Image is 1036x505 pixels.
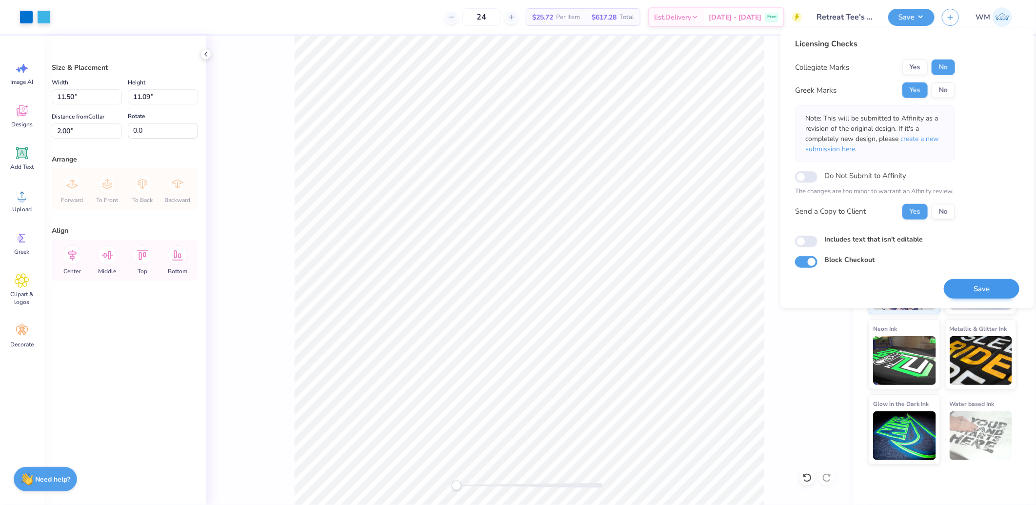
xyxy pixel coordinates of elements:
img: Glow in the Dark Ink [873,411,936,460]
div: Licensing Checks [795,38,955,50]
div: Send a Copy to Client [795,206,866,217]
span: Clipart & logos [6,290,38,306]
button: Yes [902,203,928,219]
button: Save [944,279,1019,299]
a: WM [971,7,1016,27]
label: Block Checkout [824,255,875,265]
span: WM [976,12,990,23]
span: $25.72 [532,12,553,22]
img: Water based Ink [950,411,1013,460]
label: Width [52,77,68,88]
button: Yes [902,82,928,98]
label: Height [128,77,145,88]
span: Metallic & Glitter Ink [950,323,1007,334]
div: Arrange [52,154,198,164]
button: No [932,203,955,219]
button: Save [888,9,935,26]
p: The changes are too minor to warrant an Affinity review. [795,187,955,197]
span: Greek [15,248,30,256]
img: Neon Ink [873,336,936,385]
span: Designs [11,121,33,128]
span: Top [138,267,147,275]
div: Align [52,225,198,236]
img: Wilfredo Manabat [993,7,1012,27]
span: create a new submission here [805,134,939,154]
strong: Need help? [36,475,71,484]
span: $617.28 [592,12,617,22]
span: Per Item [556,12,580,22]
img: Metallic & Glitter Ink [950,336,1013,385]
label: Do Not Submit to Affinity [824,169,906,182]
input: Untitled Design [809,7,881,27]
span: Image AI [11,78,34,86]
button: No [932,82,955,98]
span: Neon Ink [873,323,897,334]
span: Middle [99,267,117,275]
span: Total [619,12,634,22]
label: Includes text that isn't editable [824,234,923,244]
div: Size & Placement [52,62,198,73]
span: Center [64,267,81,275]
div: Greek Marks [795,85,837,96]
label: Distance from Collar [52,111,104,122]
div: Accessibility label [452,481,461,490]
p: Note: This will be submitted to Affinity as a revision of the original design. If it's a complete... [805,113,945,154]
button: Yes [902,60,928,75]
span: Decorate [10,341,34,348]
span: Glow in the Dark Ink [873,399,929,409]
span: Water based Ink [950,399,995,409]
button: No [932,60,955,75]
span: Upload [12,205,32,213]
div: Collegiate Marks [795,62,849,73]
span: [DATE] - [DATE] [709,12,761,22]
span: Bottom [168,267,187,275]
label: Rotate [128,110,145,122]
span: Add Text [10,163,34,171]
span: Est. Delivery [654,12,691,22]
input: – – [462,8,500,26]
span: Free [767,14,777,20]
